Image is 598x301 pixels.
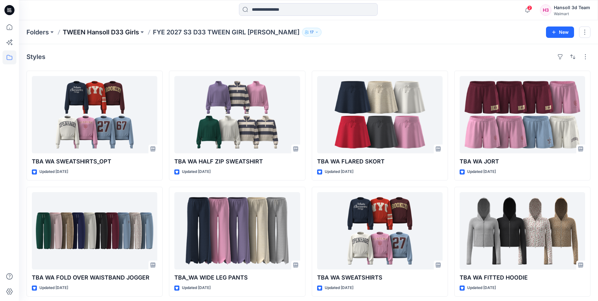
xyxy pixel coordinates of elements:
p: Updated [DATE] [467,168,496,175]
button: 17 [302,28,322,37]
p: TBA WA SWEATSHIRTS [317,273,443,282]
p: Updated [DATE] [182,285,211,291]
div: Walmart [554,11,590,16]
p: 17 [310,29,314,36]
a: TBA WA FLARED SKORT [317,76,443,153]
p: TBA WA SWEATSHIRTS_OPT [32,157,157,166]
span: 2 [527,5,532,10]
p: TBA WA JORT [460,157,585,166]
p: Updated [DATE] [39,168,68,175]
p: FYE 2027 S3 D33 TWEEN GIRL [PERSON_NAME] [153,28,299,37]
a: TBA WA FOLD OVER WAISTBAND JOGGER [32,192,157,269]
div: H3 [540,4,551,16]
a: TBA WA JORT [460,76,585,153]
div: Hansoll 3d Team [554,4,590,11]
p: TBA WA FLARED SKORT [317,157,443,166]
a: TWEEN Hansoll D33 Girls [63,28,139,37]
p: Updated [DATE] [325,285,353,291]
p: Updated [DATE] [182,168,211,175]
p: TBA WA FITTED HOODIE [460,273,585,282]
p: Updated [DATE] [39,285,68,291]
button: New [546,27,574,38]
a: TBA WA HALF ZIP SWEATSHIRT [174,76,300,153]
p: TBA WA FOLD OVER WAISTBAND JOGGER [32,273,157,282]
h4: Styles [26,53,45,61]
p: TBA_WA WIDE LEG PANTS [174,273,300,282]
a: TBA WA SWEATSHIRTS_OPT [32,76,157,153]
p: TBA WA HALF ZIP SWEATSHIRT [174,157,300,166]
a: TBA_WA WIDE LEG PANTS [174,192,300,269]
p: Updated [DATE] [325,168,353,175]
p: Updated [DATE] [467,285,496,291]
a: TBA WA SWEATSHIRTS [317,192,443,269]
a: TBA WA FITTED HOODIE [460,192,585,269]
a: Folders [26,28,49,37]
